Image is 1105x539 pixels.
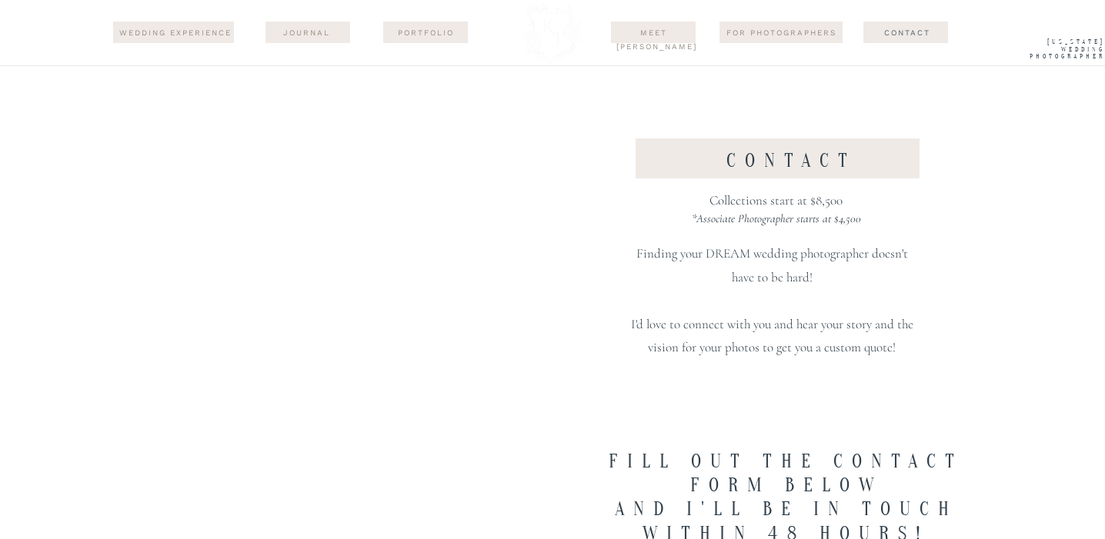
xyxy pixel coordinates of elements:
[269,26,344,38] a: journal
[629,242,914,364] p: Finding your DREAM wedding photographer doesn't have to be hard! I'd love to connect with you and...
[619,151,963,184] h1: contact
[629,208,923,232] p: *Associate Photographer starts at $4,500
[719,26,843,38] a: For Photographers
[1006,38,1105,65] a: [US_STATE] WEdding Photographer
[389,26,463,38] a: Portfolio
[629,189,923,238] p: Collections start at $8,500
[853,26,960,38] a: Contact
[117,26,233,40] a: wedding experience
[616,26,691,38] a: Meet [PERSON_NAME]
